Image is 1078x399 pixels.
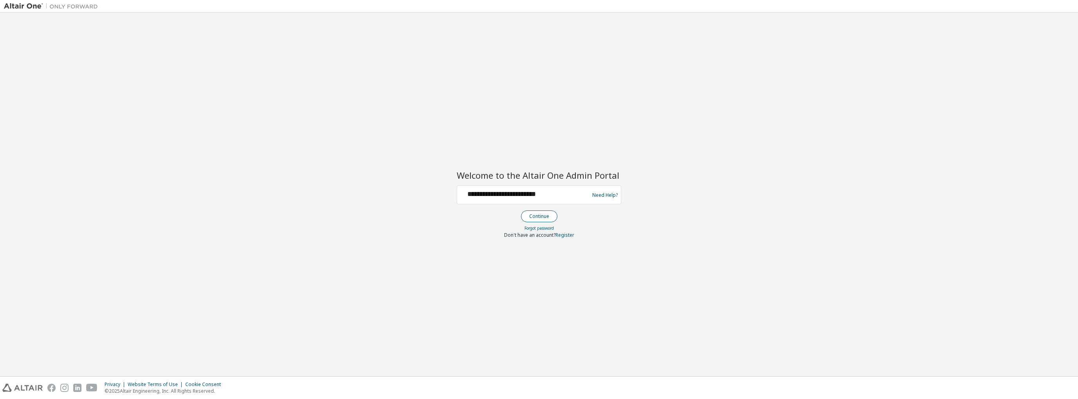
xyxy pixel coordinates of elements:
[185,381,226,388] div: Cookie Consent
[521,210,557,222] button: Continue
[504,232,555,238] span: Don't have an account?
[105,388,226,394] p: © 2025 Altair Engineering, Inc. All Rights Reserved.
[60,384,69,392] img: instagram.svg
[555,232,574,238] a: Register
[86,384,98,392] img: youtube.svg
[4,2,102,10] img: Altair One
[2,384,43,392] img: altair_logo.svg
[73,384,81,392] img: linkedin.svg
[47,384,56,392] img: facebook.svg
[525,225,554,231] a: Forgot password
[457,170,621,181] h2: Welcome to the Altair One Admin Portal
[105,381,128,388] div: Privacy
[128,381,185,388] div: Website Terms of Use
